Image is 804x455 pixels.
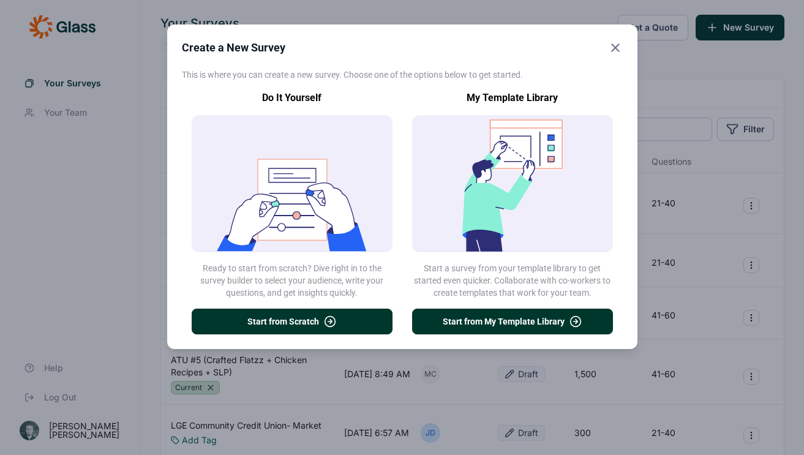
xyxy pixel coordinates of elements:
h2: Create a New Survey [182,39,285,56]
button: Start from Scratch [192,309,393,334]
button: Start from My Template Library [412,309,613,334]
p: Start a survey from your template library to get started even quicker. Collaborate with co-worker... [412,262,613,299]
h1: My Template Library [467,91,558,105]
button: Close [608,39,623,56]
p: This is where you can create a new survey. Choose one of the options below to get started. [182,69,623,81]
p: Ready to start from scratch? Dive right in to the survey builder to select your audience, write y... [192,262,393,299]
h1: Do It Yourself [262,91,321,105]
